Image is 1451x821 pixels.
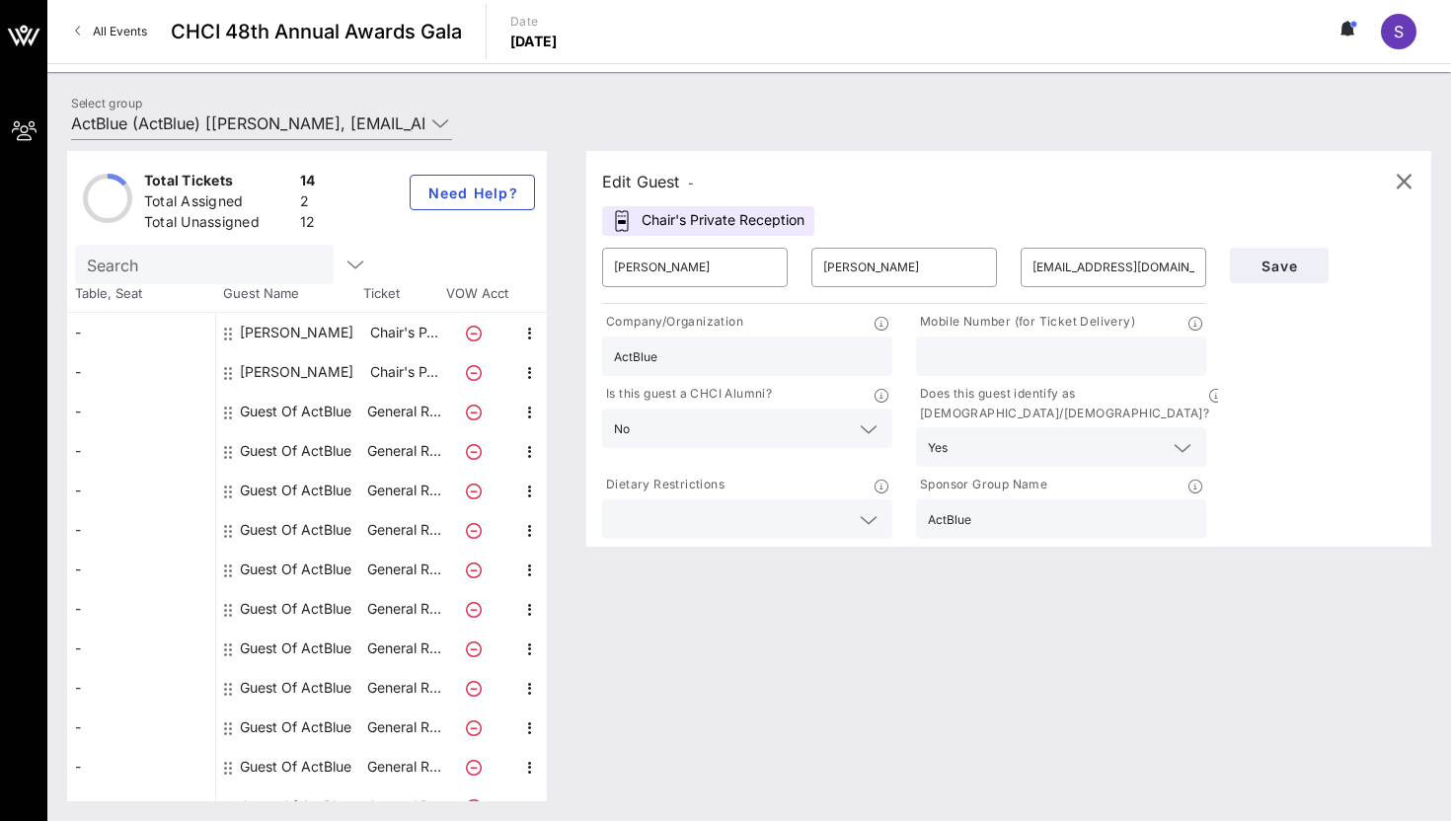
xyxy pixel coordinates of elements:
p: General R… [364,629,443,668]
div: Chair's Private Reception [602,206,814,236]
div: 14 [300,171,316,195]
div: - [67,708,215,747]
span: Need Help? [426,185,518,201]
div: - [67,668,215,708]
div: Guest Of ActBlue [240,668,351,708]
p: General R… [364,510,443,550]
p: Dietary Restrictions [602,475,725,495]
label: Select group [71,96,142,111]
p: General R… [364,708,443,747]
p: General R… [364,589,443,629]
div: - [67,471,215,510]
input: Email* [1032,252,1194,283]
div: 2 [300,191,316,216]
div: Edit Guest [602,168,694,195]
div: S [1381,14,1416,49]
div: Guest Of ActBlue [240,589,351,629]
p: Date [510,12,558,32]
div: Total Unassigned [144,212,292,237]
span: Save [1246,258,1313,274]
div: - [67,550,215,589]
a: All Events [63,16,159,47]
div: - [67,431,215,471]
input: Last Name* [823,252,985,283]
div: - [67,747,215,786]
p: Is this guest a CHCI Alumni? [602,384,772,405]
div: Guest Of ActBlue [240,471,351,510]
div: - [67,629,215,668]
div: Guest Of ActBlue [240,747,351,786]
span: CHCI 48th Annual Awards Gala [171,17,462,46]
span: Guest Name [215,284,363,304]
span: All Events [93,24,147,38]
p: General R… [364,392,443,431]
div: Yes [916,427,1206,467]
div: Yes [928,441,948,455]
p: General R… [364,747,443,786]
div: Guest Of ActBlue [240,708,351,747]
div: Total Tickets [144,171,292,195]
div: Guest Of ActBlue [240,629,351,668]
div: Guest Of ActBlue [240,510,351,550]
button: Save [1230,248,1329,283]
div: No [614,422,630,436]
p: Company/Organization [602,312,743,333]
div: - [67,589,215,629]
p: [DATE] [510,32,558,51]
p: General R… [364,550,443,589]
div: Guest Of ActBlue [240,550,351,589]
p: General R… [364,471,443,510]
div: Guest Of ActBlue [240,431,351,471]
p: General R… [364,668,443,708]
div: Guest Of ActBlue [240,392,351,431]
span: Table, Seat [67,284,215,304]
span: S [1394,22,1404,41]
button: Need Help? [410,175,535,210]
div: Regina Wallace-Jones [240,352,353,392]
div: No [602,409,892,448]
p: General R… [364,431,443,471]
p: Does this guest identify as [DEMOGRAPHIC_DATA]/[DEMOGRAPHIC_DATA]? [916,384,1209,423]
span: VOW Acct [442,284,511,304]
div: - [67,313,215,352]
p: Chair's P… [364,313,443,352]
p: Chair's P… [364,352,443,392]
span: Ticket [363,284,442,304]
p: Mobile Number (for Ticket Delivery) [916,312,1135,333]
div: - [67,510,215,550]
div: - [67,392,215,431]
div: - [67,352,215,392]
span: - [688,176,694,190]
div: 12 [300,212,316,237]
p: Sponsor Group Name [916,475,1047,495]
div: Total Assigned [144,191,292,216]
input: First Name* [614,252,776,283]
div: Lorena Martinez [240,313,353,352]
